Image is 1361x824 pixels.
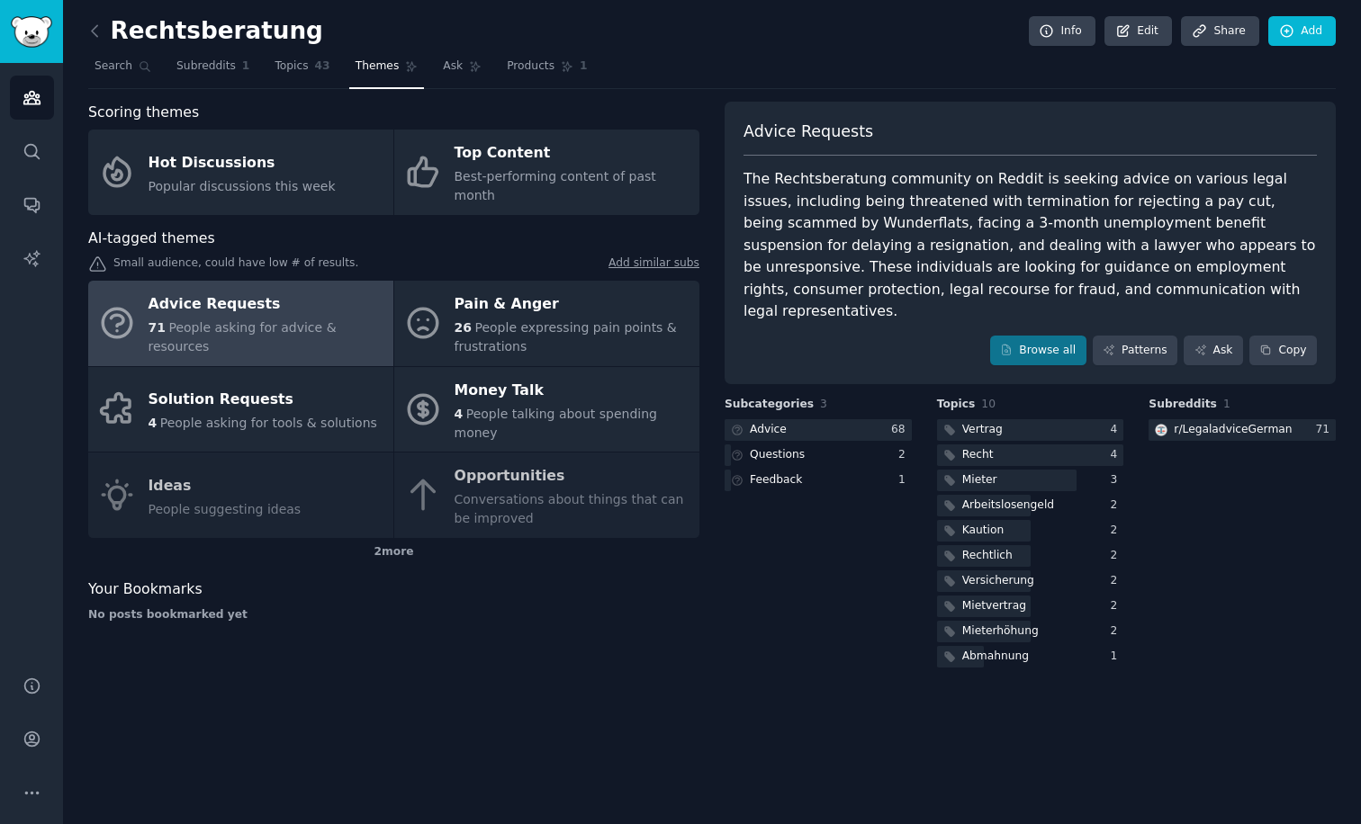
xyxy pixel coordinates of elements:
a: Patterns [1093,336,1177,366]
span: 1 [580,58,588,75]
a: Add [1268,16,1336,47]
div: Top Content [455,139,690,168]
a: Info [1029,16,1095,47]
a: Share [1181,16,1258,47]
div: 4 [1111,422,1124,438]
div: 2 [1111,573,1124,589]
span: Subreddits [176,58,236,75]
a: Recht4 [937,444,1124,467]
a: Feedback1 [725,470,912,492]
span: Best-performing content of past month [455,169,656,202]
div: 4 [1111,447,1124,463]
span: 3 [820,398,827,410]
div: 71 [1315,422,1336,438]
a: Advice68 [725,419,912,442]
a: Solution Requests4People asking for tools & solutions [88,367,393,452]
div: 3 [1111,472,1124,488]
div: Feedback [750,472,802,488]
span: 26 [455,320,472,335]
span: 1 [1223,398,1230,410]
a: Ask [1184,336,1243,366]
div: The Rechtsberatung community on Reddit is seeking advice on various legal issues, including being... [744,168,1317,323]
span: Themes [356,58,400,75]
div: 2 [898,447,912,463]
span: Advice Requests [744,121,873,143]
h2: Rechtsberatung [88,17,323,46]
div: Solution Requests [149,386,377,415]
span: 4 [149,416,158,430]
img: LegaladviceGerman [1155,424,1167,436]
div: 2 [1111,523,1124,539]
div: Kaution [962,523,1005,539]
a: Subreddits1 [170,52,256,89]
span: Products [507,58,554,75]
div: No posts bookmarked yet [88,607,699,623]
div: Small audience, could have low # of results. [88,255,699,274]
div: Mieterhöhung [962,623,1039,640]
a: Vertrag4 [937,419,1124,442]
div: Advice Requests [149,291,384,319]
span: Your Bookmarks [88,578,203,601]
a: Products1 [500,52,593,89]
a: Topics43 [268,52,336,89]
a: Rechtlich2 [937,545,1124,568]
a: Kaution2 [937,520,1124,542]
span: 1 [242,58,250,75]
span: 71 [149,320,166,335]
div: Money Talk [455,376,690,405]
span: Topics [275,58,308,75]
div: Mieter [962,472,997,488]
a: Mieter3 [937,470,1124,492]
div: Mietvertrag [962,598,1026,614]
div: 2 [1111,497,1124,514]
a: Mietvertrag2 [937,596,1124,618]
a: Add similar subs [608,255,699,274]
a: Mieterhöhung2 [937,621,1124,643]
span: Search [95,58,132,75]
div: Recht [962,447,994,463]
span: 10 [981,398,996,410]
span: 4 [455,407,464,421]
div: r/ LegaladviceGerman [1174,422,1292,438]
div: 2 more [88,538,699,567]
a: Versicherung2 [937,570,1124,593]
div: 2 [1111,623,1124,640]
span: Ask [443,58,463,75]
a: Ask [437,52,488,89]
div: 2 [1111,548,1124,564]
a: Arbeitslosengeld2 [937,495,1124,517]
div: Arbeitslosengeld [962,497,1054,514]
div: 1 [1111,649,1124,665]
a: Hot DiscussionsPopular discussions this week [88,130,393,215]
a: Search [88,52,158,89]
a: Themes [349,52,425,89]
div: Rechtlich [962,548,1013,564]
a: Abmahnung1 [937,646,1124,668]
span: Subcategories [725,397,814,413]
img: GummySearch logo [11,16,52,48]
span: Subreddits [1149,397,1217,413]
span: People asking for tools & solutions [160,416,377,430]
div: Vertrag [962,422,1003,438]
a: Money Talk4People talking about spending money [394,367,699,452]
a: Top ContentBest-performing content of past month [394,130,699,215]
a: Edit [1104,16,1172,47]
a: Pain & Anger26People expressing pain points & frustrations [394,281,699,366]
div: Pain & Anger [455,291,690,319]
span: Scoring themes [88,102,199,124]
a: Questions2 [725,444,912,467]
div: Questions [750,447,805,463]
div: Advice [750,422,787,438]
span: AI-tagged themes [88,228,215,250]
button: Copy [1249,336,1317,366]
span: People expressing pain points & frustrations [455,320,677,354]
div: Hot Discussions [149,148,336,177]
div: 1 [898,472,912,488]
span: Popular discussions this week [149,179,336,193]
div: Abmahnung [962,649,1029,665]
a: LegaladviceGermanr/LegaladviceGerman71 [1149,419,1336,442]
div: 68 [891,422,912,438]
div: 2 [1111,598,1124,614]
span: People asking for advice & resources [149,320,337,354]
span: 43 [315,58,330,75]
